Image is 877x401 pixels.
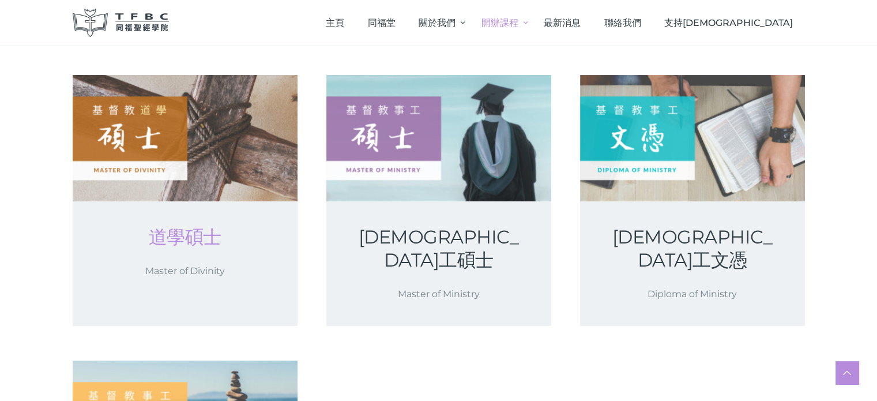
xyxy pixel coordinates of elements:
a: 最新消息 [532,6,593,40]
a: 主頁 [314,6,356,40]
p: Master of Ministry [354,286,524,302]
span: 主頁 [326,17,344,28]
a: 支持[DEMOGRAPHIC_DATA] [653,6,805,40]
a: [DEMOGRAPHIC_DATA]工文憑 [608,226,777,272]
span: 開辦課程 [481,17,518,28]
a: 道學碩士 [100,226,270,249]
p: Master of Divinity [100,263,270,279]
span: 關於我們 [419,17,456,28]
span: 聯絡我們 [604,17,641,28]
a: 開辦課程 [469,6,532,40]
a: 關於我們 [407,6,469,40]
span: 最新消息 [544,17,581,28]
a: [DEMOGRAPHIC_DATA]工碩士 [354,226,524,272]
a: 同福堂 [356,6,407,40]
p: Diploma of Ministry [608,286,777,302]
span: 同福堂 [368,17,396,28]
img: 同福聖經學院 TFBC [73,9,170,37]
a: 聯絡我們 [592,6,653,40]
span: 支持[DEMOGRAPHIC_DATA] [664,17,793,28]
a: Scroll to top [835,361,859,384]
